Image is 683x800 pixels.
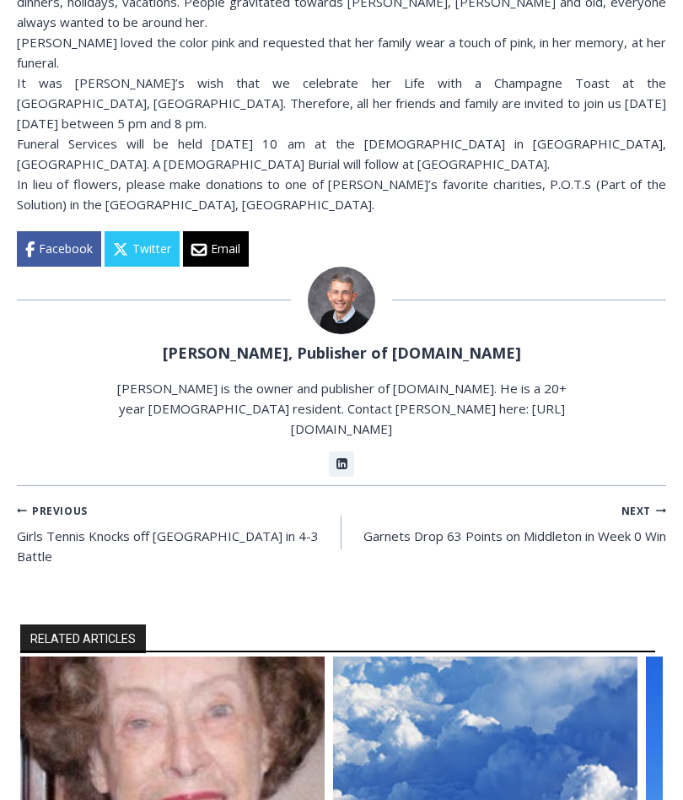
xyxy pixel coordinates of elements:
div: [PERSON_NAME] loved the color pink and requested that her family wear a touch of pink, in her mem... [17,32,666,73]
div: "the precise, almost orchestrated movements of cutting and assembling sushi and [PERSON_NAME] mak... [174,105,248,202]
a: Twitter [105,231,180,267]
div: Funeral Services will be held [DATE] 10 am at the [DEMOGRAPHIC_DATA] in [GEOGRAPHIC_DATA], [GEOGR... [17,133,666,174]
div: It was [PERSON_NAME]’s wish that we celebrate her Life with a Champagne Toast at the [GEOGRAPHIC_... [17,73,666,133]
a: NextGarnets Drop 63 Points on Middleton in Week 0 Win [341,500,666,547]
a: [PERSON_NAME], Publisher of [DOMAIN_NAME] [163,343,521,363]
span: Open Tues. - Sun. [PHONE_NUMBER] [5,174,165,238]
div: In lieu of flowers, please make donations to one of [PERSON_NAME]’s favorite charities, P.O.T.S (... [17,174,666,214]
a: Facebook [17,231,101,267]
nav: Posts [17,500,666,567]
small: Previous [17,503,88,519]
small: Next [621,503,666,519]
a: PreviousGirls Tennis Knocks off [GEOGRAPHIC_DATA] in 4-3 Battle [17,500,341,567]
h2: RELATED ARTICLES [20,624,146,653]
a: Open Tues. - Sun. [PHONE_NUMBER] [1,170,169,210]
p: [PERSON_NAME] is the owner and publisher of [DOMAIN_NAME]. He is a 20+ year [DEMOGRAPHIC_DATA] re... [115,378,569,439]
a: Email [183,231,249,267]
